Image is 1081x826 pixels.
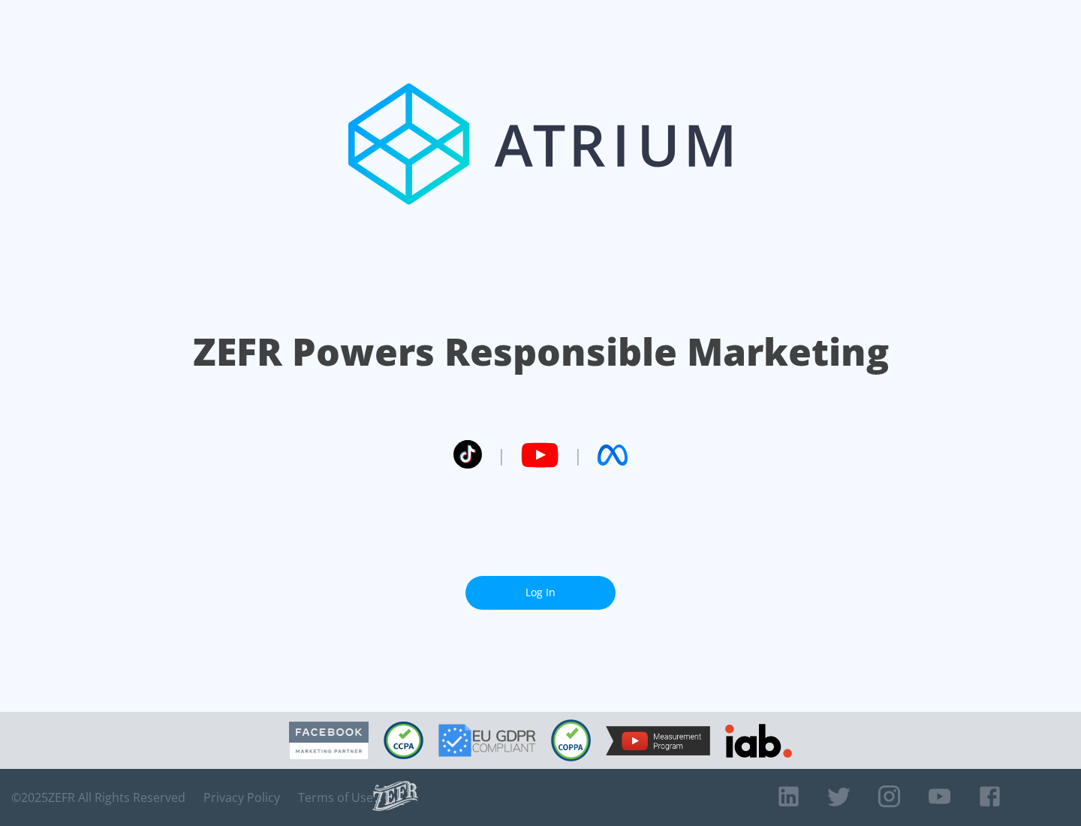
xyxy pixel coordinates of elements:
img: GDPR Compliant [438,724,536,757]
img: COPPA Compliant [551,719,591,761]
span: | [497,444,506,466]
img: IAB [725,724,792,758]
h1: ZEFR Powers Responsible Marketing [193,326,889,378]
span: | [574,444,583,466]
span: © 2025 ZEFR All Rights Reserved [11,790,185,805]
a: Privacy Policy [203,790,280,805]
img: CCPA Compliant [384,722,423,759]
a: Log In [465,576,616,610]
a: Terms of Use [298,790,373,805]
img: Facebook Marketing Partner [289,722,369,760]
img: YouTube Measurement Program [606,726,710,755]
